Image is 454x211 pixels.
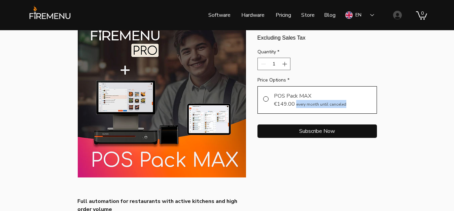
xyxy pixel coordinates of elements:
[416,10,427,20] a: Cart with 0 items
[235,7,270,23] a: Hardware
[257,124,377,138] button: Subscribe Now
[355,12,361,18] div: EN
[150,7,341,23] nav: Site
[319,7,341,23] a: Blog
[341,7,379,23] div: Language Selector: English
[78,10,246,177] img: POS Pack MAX
[421,10,424,16] text: 0
[272,7,294,23] p: Pricing
[258,58,267,70] button: Decrement
[299,128,335,135] span: Subscribe Now
[27,5,73,24] img: FireMenu logo
[281,58,289,70] button: Increment
[321,7,339,23] p: Blog
[257,77,289,84] legend: Price Options
[267,58,281,70] input: Quantity
[203,7,235,23] a: Software
[345,11,353,19] img: English
[298,7,318,23] p: Store
[257,49,279,58] legend: Quantity
[296,7,319,23] a: Store
[77,9,246,178] button: POS Pack MAXEnlarge
[270,7,296,23] a: Pricing
[257,35,306,41] span: Excluding Sales Tax
[296,102,346,107] span: every month until canceled
[205,7,234,23] p: Software
[274,92,346,100] div: POS Pack MAX
[422,179,454,211] iframe: Wix Chat
[274,100,295,108] span: €149.00
[238,7,268,23] p: Hardware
